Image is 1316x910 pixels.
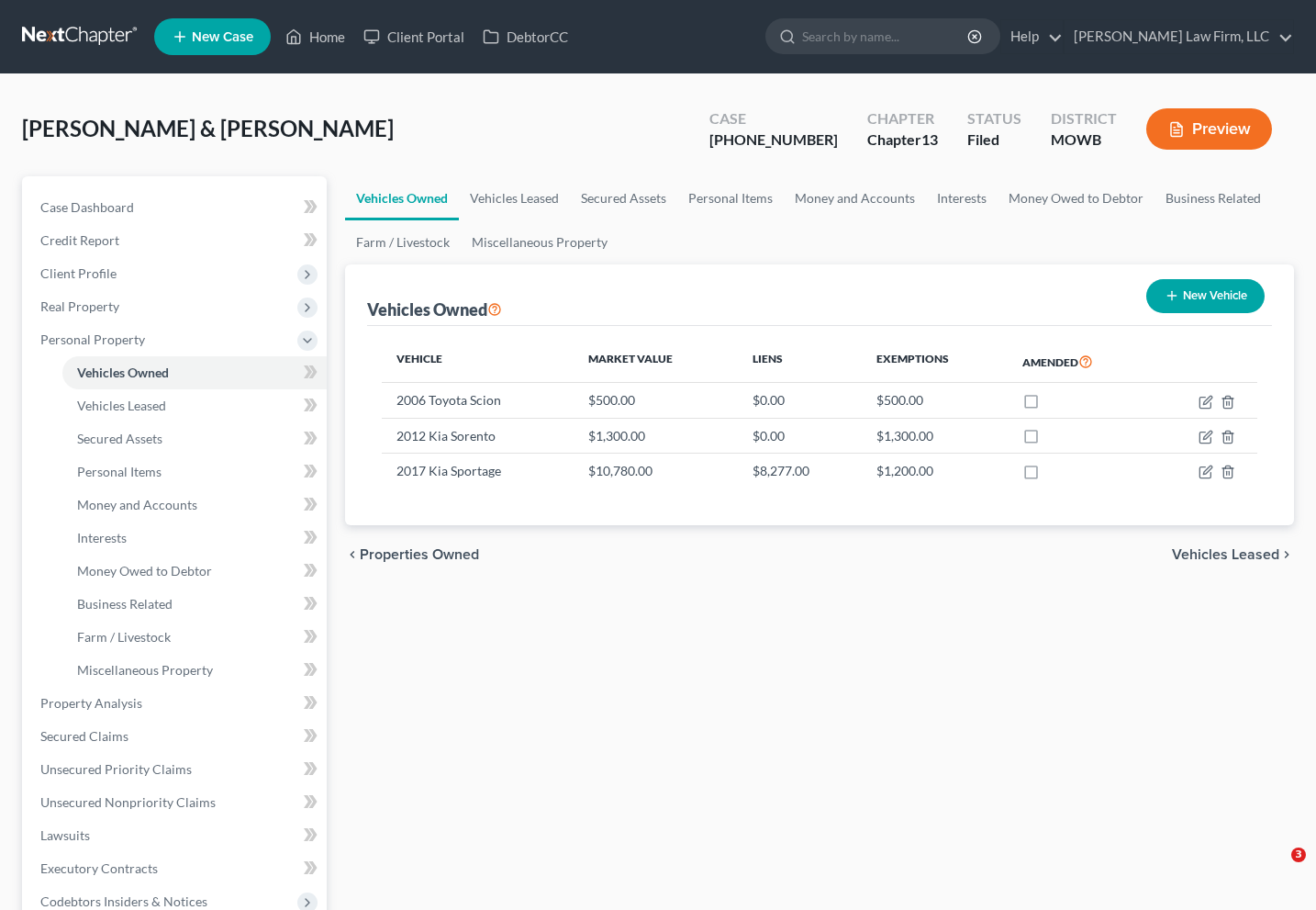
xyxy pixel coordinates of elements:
th: Amended [1008,341,1152,383]
th: Market Value [574,341,737,383]
span: Secured Claims [40,728,128,744]
a: Personal Items [677,176,784,220]
a: Secured Assets [62,422,327,455]
div: Case [709,108,838,129]
a: Vehicles Owned [345,176,459,220]
input: Search by name... [802,19,970,53]
a: Credit Report [26,224,327,257]
div: [PHONE_NUMBER] [709,129,838,151]
a: Interests [926,176,998,220]
iframe: Intercom live chat [1254,848,1298,892]
a: Money Owed to Debtor [62,555,327,588]
div: District [1051,108,1117,129]
span: Lawsuits [40,827,90,843]
a: Business Related [62,588,327,621]
button: New Vehicle [1146,279,1265,313]
td: $1,300.00 [862,418,1009,453]
a: DebtorCC [474,20,577,53]
a: Unsecured Priority Claims [26,753,327,786]
a: Vehicles Leased [62,389,327,422]
span: 13 [921,130,938,148]
span: Vehicles Leased [77,398,166,413]
span: Interests [77,530,127,545]
span: Miscellaneous Property [77,662,213,678]
span: Codebtors Insiders & Notices [40,893,207,909]
td: $1,300.00 [574,418,737,453]
span: Vehicles Owned [77,365,169,380]
a: Secured Assets [570,176,677,220]
th: Liens [738,341,862,383]
span: Farm / Livestock [77,629,171,645]
span: Personal Property [40,331,145,347]
div: Chapter [867,108,938,129]
i: chevron_left [345,547,360,562]
td: $0.00 [738,418,862,453]
a: Vehicles Owned [62,356,327,389]
div: Filed [967,129,1021,151]
span: Secured Assets [77,431,162,446]
span: Vehicles Leased [1172,547,1279,562]
td: 2006 Toyota Scion [382,383,574,418]
div: Vehicles Owned [367,298,502,320]
span: Personal Items [77,464,162,479]
a: Miscellaneous Property [62,654,327,687]
button: Vehicles Leased chevron_right [1172,547,1294,562]
span: Money Owed to Debtor [77,563,212,579]
a: [PERSON_NAME] Law Firm, LLC [1065,20,1293,53]
button: Preview [1146,108,1272,150]
button: chevron_left Properties Owned [345,547,479,562]
a: Help [1001,20,1063,53]
a: Client Portal [354,20,474,53]
div: Status [967,108,1021,129]
td: $8,277.00 [738,454,862,489]
span: Client Profile [40,265,117,281]
a: Vehicles Leased [459,176,570,220]
th: Exemptions [862,341,1009,383]
div: MOWB [1051,129,1117,151]
span: New Case [192,30,253,44]
i: chevron_right [1279,547,1294,562]
td: $10,780.00 [574,454,737,489]
span: Case Dashboard [40,199,134,215]
span: Unsecured Priority Claims [40,761,192,777]
span: Unsecured Nonpriority Claims [40,794,216,810]
a: Money and Accounts [784,176,926,220]
a: Money and Accounts [62,489,327,522]
td: 2017 Kia Sportage [382,454,574,489]
span: Executory Contracts [40,860,158,876]
td: $500.00 [574,383,737,418]
a: Home [276,20,354,53]
span: 3 [1291,848,1306,862]
td: $0.00 [738,383,862,418]
th: Vehicle [382,341,574,383]
td: 2012 Kia Sorento [382,418,574,453]
span: Credit Report [40,232,119,248]
a: Business Related [1154,176,1272,220]
a: Lawsuits [26,819,327,852]
a: Case Dashboard [26,191,327,224]
span: Properties Owned [360,547,479,562]
span: [PERSON_NAME] & [PERSON_NAME] [22,115,394,141]
a: Personal Items [62,455,327,489]
a: Farm / Livestock [62,621,327,654]
span: Property Analysis [40,695,142,711]
td: $500.00 [862,383,1009,418]
span: Business Related [77,596,173,612]
td: $1,200.00 [862,454,1009,489]
div: Chapter [867,129,938,151]
a: Money Owed to Debtor [998,176,1154,220]
a: Interests [62,522,327,555]
a: Secured Claims [26,720,327,753]
span: Real Property [40,298,119,314]
a: Property Analysis [26,687,327,720]
a: Miscellaneous Property [461,220,619,264]
span: Money and Accounts [77,497,197,512]
a: Executory Contracts [26,852,327,885]
a: Unsecured Nonpriority Claims [26,786,327,819]
a: Farm / Livestock [345,220,461,264]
